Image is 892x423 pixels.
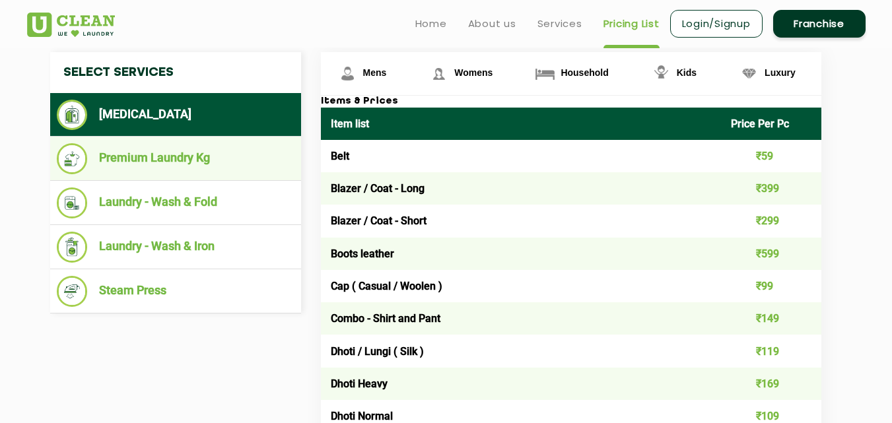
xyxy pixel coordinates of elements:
[721,302,821,335] td: ₹149
[321,270,722,302] td: Cap ( Casual / Woolen )
[50,52,301,93] h4: Select Services
[721,238,821,270] td: ₹599
[321,140,722,172] td: Belt
[336,62,359,85] img: Mens
[738,62,761,85] img: Luxury
[427,62,450,85] img: Womens
[363,67,387,78] span: Mens
[321,368,722,400] td: Dhoti Heavy
[650,62,673,85] img: Kids
[321,205,722,237] td: Blazer / Coat - Short
[561,67,608,78] span: Household
[721,335,821,367] td: ₹119
[721,270,821,302] td: ₹99
[57,187,88,218] img: Laundry - Wash & Fold
[57,143,88,174] img: Premium Laundry Kg
[721,205,821,237] td: ₹299
[57,187,294,218] li: Laundry - Wash & Fold
[57,232,294,263] li: Laundry - Wash & Iron
[321,302,722,335] td: Combo - Shirt and Pant
[57,143,294,174] li: Premium Laundry Kg
[321,172,722,205] td: Blazer / Coat - Long
[454,67,493,78] span: Womens
[721,108,821,140] th: Price Per Pc
[57,100,294,130] li: [MEDICAL_DATA]
[721,368,821,400] td: ₹169
[765,67,796,78] span: Luxury
[57,232,88,263] img: Laundry - Wash & Iron
[603,16,660,32] a: Pricing List
[670,10,763,38] a: Login/Signup
[321,335,722,367] td: Dhoti / Lungi ( Silk )
[57,276,294,307] li: Steam Press
[773,10,866,38] a: Franchise
[321,238,722,270] td: Boots leather
[721,140,821,172] td: ₹59
[321,108,722,140] th: Item list
[537,16,582,32] a: Services
[721,172,821,205] td: ₹399
[57,100,88,130] img: Dry Cleaning
[415,16,447,32] a: Home
[57,276,88,307] img: Steam Press
[468,16,516,32] a: About us
[677,67,697,78] span: Kids
[533,62,557,85] img: Household
[321,96,821,108] h3: Items & Prices
[27,13,115,37] img: UClean Laundry and Dry Cleaning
